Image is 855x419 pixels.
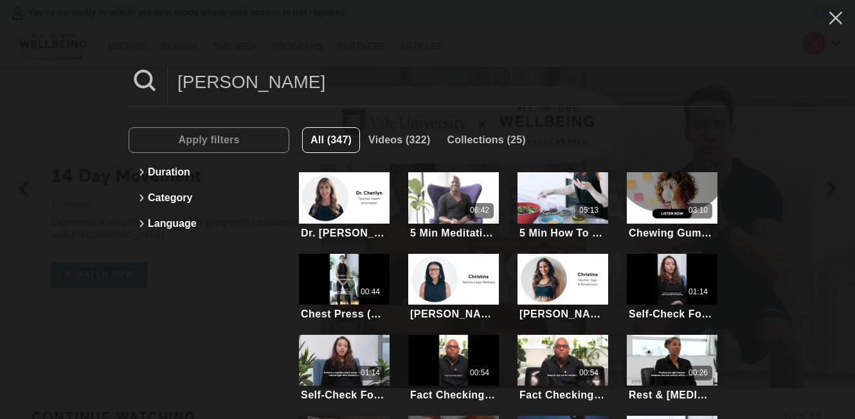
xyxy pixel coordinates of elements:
a: 5 Min Meditation For Body Positivity06:425 Min Meditation For Body Positivity [408,172,499,240]
a: 5 Min How To Make Herbed Mediterranean Salad05:135 Min How To Make Herbed Mediterranean Salad [517,172,608,240]
a: Fact Checking Online Financial Advice (Highlight)00:54Fact Checking Online Financial Advice (High... [517,335,608,403]
div: 00:54 [470,368,489,379]
button: Collections (25) [438,127,534,153]
button: Videos (322) [360,127,438,153]
span: Collections (25) [447,134,525,145]
a: Self-Check For Skin Cancer (Highlight)01:14Self-Check For [MEDICAL_DATA] (Highlight) [627,254,717,322]
div: 03:10 [688,205,708,216]
div: Rest & [MEDICAL_DATA] (Highlight) [629,389,715,401]
div: 05:13 [579,205,598,216]
div: 00:44 [361,287,380,298]
input: Search [168,64,726,100]
button: All (347) [302,127,360,153]
div: [PERSON_NAME] [410,308,496,320]
span: All (347) [310,134,352,145]
div: 01:14 [688,287,708,298]
a: Christina[PERSON_NAME] [408,254,499,322]
div: 01:14 [361,368,380,379]
a: Self-Check For Skin Cancer (Highlight)01:14Self-Check For [MEDICAL_DATA] (Highlight) [299,335,390,403]
div: Fact Checking Online Financial Advice (Highlight) [519,389,606,401]
a: Rest & Chronic Pain (Highlight)00:26Rest & [MEDICAL_DATA] (Highlight) [627,335,717,403]
a: Chest Press (Highlight)00:44Chest Press (Highlight) [299,254,390,322]
div: [PERSON_NAME] [519,308,606,320]
button: Duration [135,159,283,185]
a: Chewing Gum & Oral Health (Audio)03:10Chewing Gum & Oral Health (Audio) [627,172,717,240]
div: 5 Min Meditation For Body Positivity [410,227,496,239]
div: 00:54 [579,368,598,379]
a: Christina[PERSON_NAME] [517,254,608,322]
div: Self-Check For [MEDICAL_DATA] (Highlight) [629,308,715,320]
button: Language [135,211,283,236]
a: Dr. CherilynDr. [PERSON_NAME] [299,172,390,240]
div: Fact Checking Online Financial Advice (Highlight) [410,389,496,401]
div: 06:42 [470,205,489,216]
div: 5 Min How To Make Herbed Mediterranean Salad [519,227,606,239]
div: Dr. [PERSON_NAME] [301,227,387,239]
div: Self-Check For [MEDICAL_DATA] (Highlight) [301,389,387,401]
a: Fact Checking Online Financial Advice (Highlight)00:54Fact Checking Online Financial Advice (High... [408,335,499,403]
div: Chewing Gum & Oral Health (Audio) [629,227,715,239]
button: Category [135,185,283,211]
div: Chest Press (Highlight) [301,308,387,320]
span: Videos (322) [368,134,430,145]
div: 00:26 [688,368,708,379]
